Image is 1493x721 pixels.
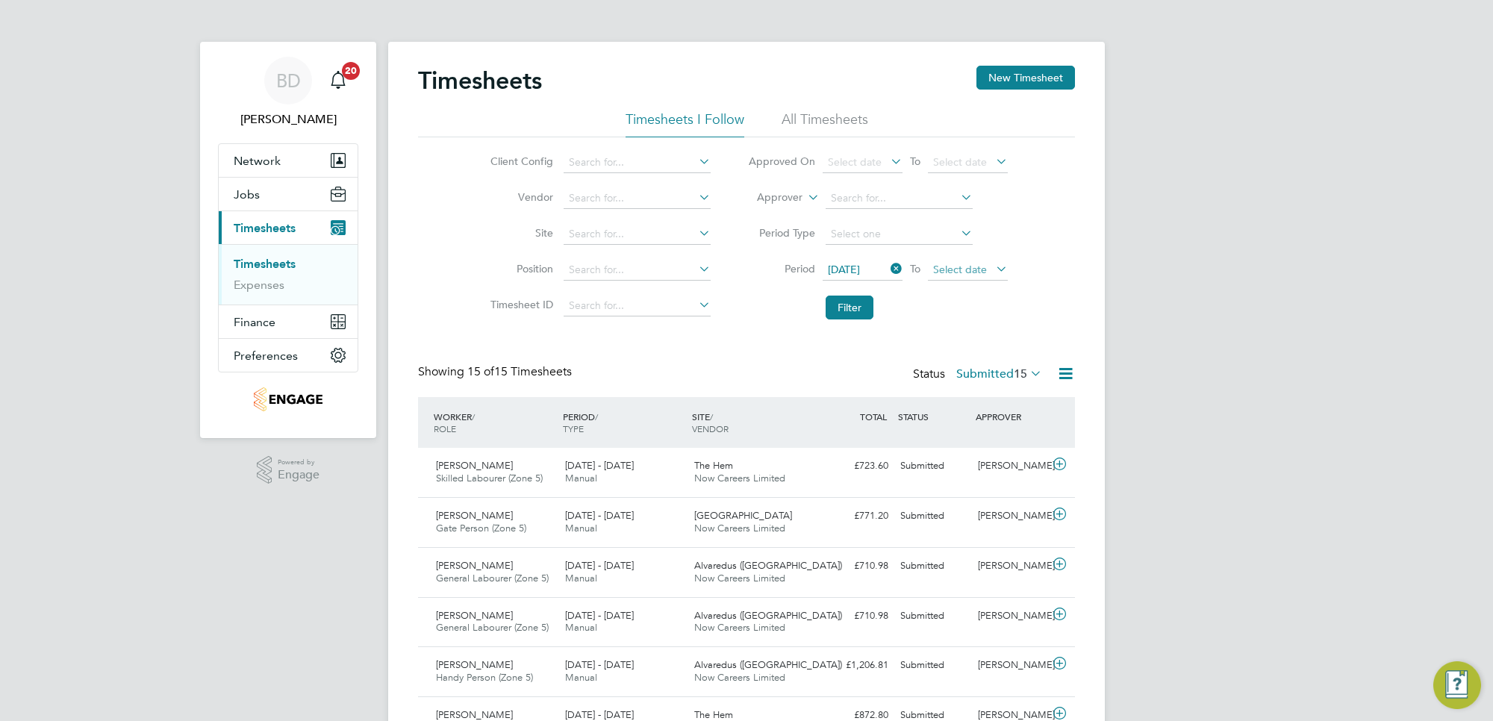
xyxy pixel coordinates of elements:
span: 20 [342,62,360,80]
span: Now Careers Limited [694,621,785,634]
span: BD [276,71,301,90]
li: All Timesheets [782,110,868,137]
span: [DATE] - [DATE] [565,559,634,572]
span: Now Careers Limited [694,522,785,534]
label: Approved On [748,154,815,168]
span: General Labourer (Zone 5) [436,621,549,634]
span: Manual [565,522,597,534]
button: Engage Resource Center [1433,661,1481,709]
div: [PERSON_NAME] [972,604,1050,628]
span: Ben Dunnington [218,110,358,128]
span: / [710,411,713,422]
span: Jobs [234,187,260,202]
a: Expenses [234,278,284,292]
a: 20 [323,57,353,104]
span: The Hem [694,459,733,472]
span: [PERSON_NAME] [436,658,513,671]
div: Submitted [894,604,972,628]
span: 15 [1014,366,1027,381]
input: Search for... [564,224,711,245]
button: Timesheets [219,211,358,244]
span: [DATE] - [DATE] [565,658,634,671]
div: APPROVER [972,403,1050,430]
div: Submitted [894,454,972,478]
span: [PERSON_NAME] [436,509,513,522]
h2: Timesheets [418,66,542,96]
button: Preferences [219,339,358,372]
span: Select date [933,155,987,169]
div: [PERSON_NAME] [972,454,1050,478]
span: ROLE [434,422,456,434]
label: Client Config [486,154,553,168]
span: [PERSON_NAME] [436,459,513,472]
span: Alvaredus ([GEOGRAPHIC_DATA]) [694,658,842,671]
div: Showing [418,364,575,380]
span: Alvaredus ([GEOGRAPHIC_DATA]) [694,559,842,572]
label: Period Type [748,226,815,240]
span: Network [234,154,281,168]
button: Filter [826,296,873,319]
input: Search for... [564,188,711,209]
span: [DATE] - [DATE] [565,708,634,721]
a: Powered byEngage [257,456,320,484]
span: Now Careers Limited [694,572,785,584]
span: Gate Person (Zone 5) [436,522,526,534]
div: Submitted [894,653,972,678]
span: 15 of [467,364,494,379]
div: STATUS [894,403,972,430]
div: [PERSON_NAME] [972,504,1050,528]
div: £710.98 [817,554,894,578]
input: Search for... [564,152,711,173]
span: Handy Person (Zone 5) [436,671,533,684]
span: Select date [828,155,882,169]
span: [GEOGRAPHIC_DATA] [694,509,792,522]
span: [DATE] [828,263,860,276]
div: [PERSON_NAME] [972,653,1050,678]
span: Timesheets [234,221,296,235]
span: 15 Timesheets [467,364,572,379]
span: [DATE] - [DATE] [565,509,634,522]
label: Position [486,262,553,275]
span: [PERSON_NAME] [436,609,513,622]
label: Vendor [486,190,553,204]
span: Finance [234,315,275,329]
span: The Hem [694,708,733,721]
span: Alvaredus ([GEOGRAPHIC_DATA]) [694,609,842,622]
div: [PERSON_NAME] [972,554,1050,578]
input: Search for... [564,296,711,316]
span: TYPE [563,422,584,434]
div: Submitted [894,554,972,578]
div: Status [913,364,1045,385]
span: Powered by [278,456,320,469]
span: [PERSON_NAME] [436,708,513,721]
span: General Labourer (Zone 5) [436,572,549,584]
span: To [906,259,925,278]
span: Select date [933,263,987,276]
div: Submitted [894,504,972,528]
div: £771.20 [817,504,894,528]
img: nowcareers-logo-retina.png [254,387,323,411]
span: Manual [565,621,597,634]
label: Period [748,262,815,275]
nav: Main navigation [200,42,376,438]
span: Manual [565,671,597,684]
a: Timesheets [234,257,296,271]
span: To [906,152,925,171]
div: SITE [688,403,817,442]
div: £1,206.81 [817,653,894,678]
label: Timesheet ID [486,298,553,311]
div: £723.60 [817,454,894,478]
span: TOTAL [860,411,887,422]
a: BD[PERSON_NAME] [218,57,358,128]
div: WORKER [430,403,559,442]
label: Submitted [956,366,1042,381]
input: Select one [826,224,973,245]
input: Search for... [564,260,711,281]
div: PERIOD [559,403,688,442]
button: Network [219,144,358,177]
div: £710.98 [817,604,894,628]
button: New Timesheet [976,66,1075,90]
span: [DATE] - [DATE] [565,459,634,472]
span: [DATE] - [DATE] [565,609,634,622]
span: Manual [565,572,597,584]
